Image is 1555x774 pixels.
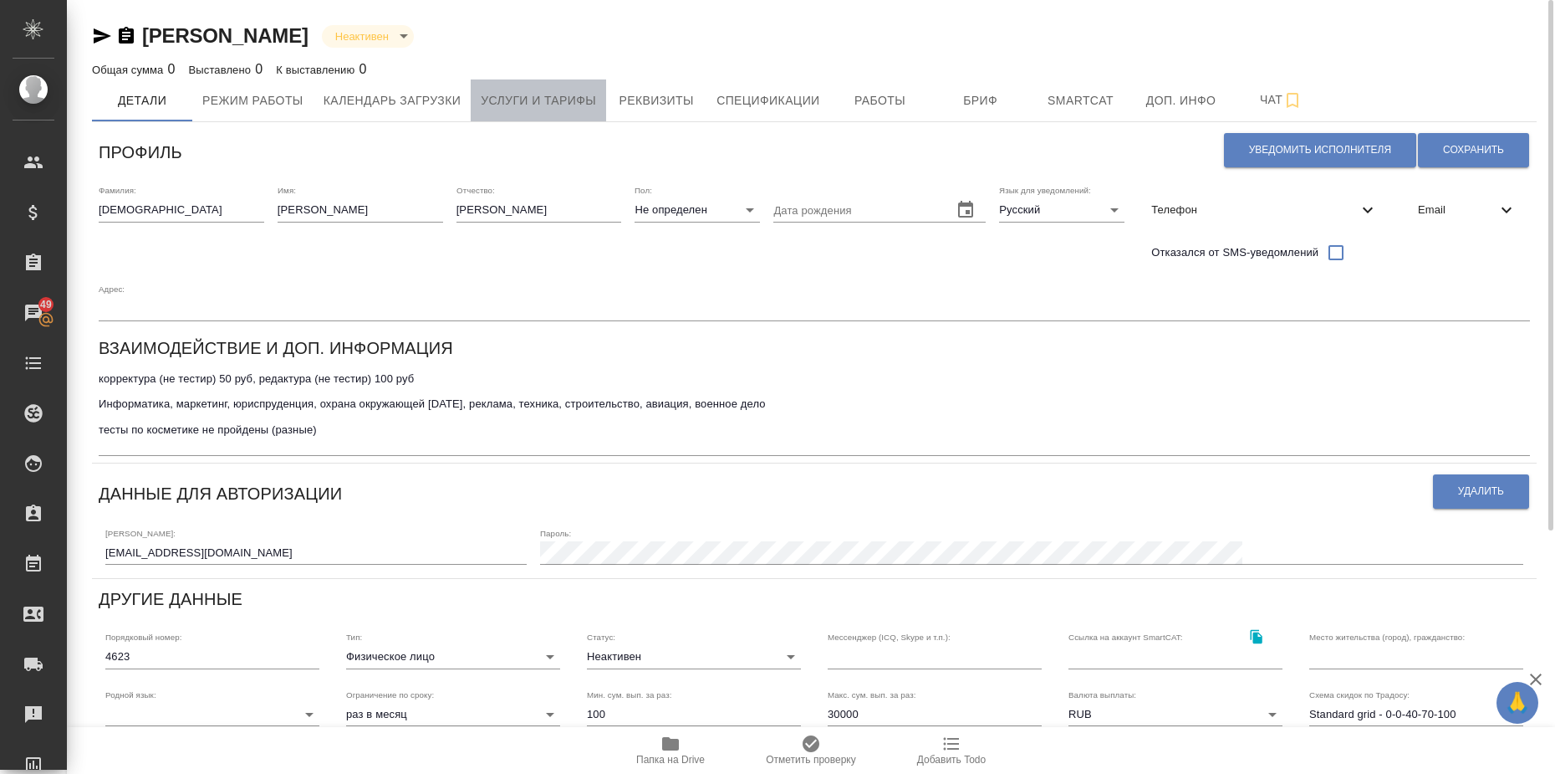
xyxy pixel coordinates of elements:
[142,24,308,47] a: [PERSON_NAME]
[1151,202,1358,218] span: Телефон
[346,690,434,699] label: Ограничение по сроку:
[1249,143,1391,157] span: Уведомить исполнителя
[1309,633,1465,642] label: Место жительства (город), гражданство:
[276,64,359,76] p: К выставлению
[1443,143,1504,157] span: Сохранить
[999,187,1091,195] label: Язык для уведомлений:
[202,90,303,111] span: Режим работы
[828,633,951,642] label: Мессенджер (ICQ, Skype и т.п.):
[1041,90,1121,111] span: Smartcat
[941,90,1021,111] span: Бриф
[1151,244,1318,261] span: Отказался от SMS-уведомлений
[189,59,263,79] div: 0
[1418,133,1529,167] button: Сохранить
[1241,90,1322,110] span: Чат
[4,292,63,334] a: 49
[322,25,414,48] div: Неактивен
[456,187,495,195] label: Отчество:
[1224,133,1416,167] button: Уведомить исполнителя
[324,90,461,111] span: Календарь загрузки
[99,187,136,195] label: Фамилия:
[92,26,112,46] button: Скопировать ссылку для ЯМессенджера
[1309,703,1523,726] div: Standard grid - 0-0-40-70-100
[346,633,362,642] label: Тип:
[99,285,125,294] label: Адрес:
[1141,90,1221,111] span: Доп. инфо
[346,645,560,669] div: Физическое лицо
[636,754,705,766] span: Папка на Drive
[600,727,741,774] button: Папка на Drive
[1282,90,1303,110] svg: Подписаться
[840,90,920,111] span: Работы
[1503,685,1532,720] span: 🙏
[116,26,136,46] button: Скопировать ссылку
[105,633,181,642] label: Порядковый номер:
[741,727,881,774] button: Отметить проверку
[1458,484,1504,499] span: Удалить
[276,59,366,79] div: 0
[105,690,156,699] label: Родной язык:
[99,586,242,613] h6: Другие данные
[1068,633,1183,642] label: Ссылка на аккаунт SmartCAT:
[587,690,672,699] label: Мин. сум. вып. за раз:
[716,90,819,111] span: Спецификации
[999,198,1124,222] div: Русский
[99,480,342,507] h6: Данные для авторизации
[30,296,62,313] span: 49
[1068,703,1282,726] div: RUB
[917,754,986,766] span: Добавить Todo
[481,90,596,111] span: Услуги и тарифы
[189,64,256,76] p: Выставлено
[102,90,182,111] span: Детали
[766,754,855,766] span: Отметить проверку
[105,529,176,537] label: [PERSON_NAME]:
[828,690,916,699] label: Макс. сум. вып. за раз:
[881,727,1022,774] button: Добавить Todo
[346,703,560,726] div: раз в месяц
[330,29,394,44] button: Неактивен
[587,633,615,642] label: Статус:
[616,90,696,111] span: Реквизиты
[99,372,1530,450] textarea: корректура (не тестир) 50 руб, редактура (не тестир) 100 руб Информатика, маркетинг, юриспруденци...
[635,187,652,195] label: Пол:
[1309,690,1410,699] label: Схема скидок по Традосу:
[92,59,176,79] div: 0
[1418,202,1496,218] span: Email
[540,529,571,537] label: Пароль:
[92,64,167,76] p: Общая сумма
[99,139,182,166] h6: Профиль
[1239,619,1273,654] button: Скопировать ссылку
[587,645,801,669] div: Неактивен
[1138,192,1391,228] div: Телефон
[278,187,296,195] label: Имя:
[1405,192,1530,228] div: Email
[1068,690,1136,699] label: Валюта выплаты:
[1433,474,1529,509] button: Удалить
[99,335,453,361] h6: Взаимодействие и доп. информация
[635,198,760,222] div: Не определен
[1496,682,1538,724] button: 🙏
